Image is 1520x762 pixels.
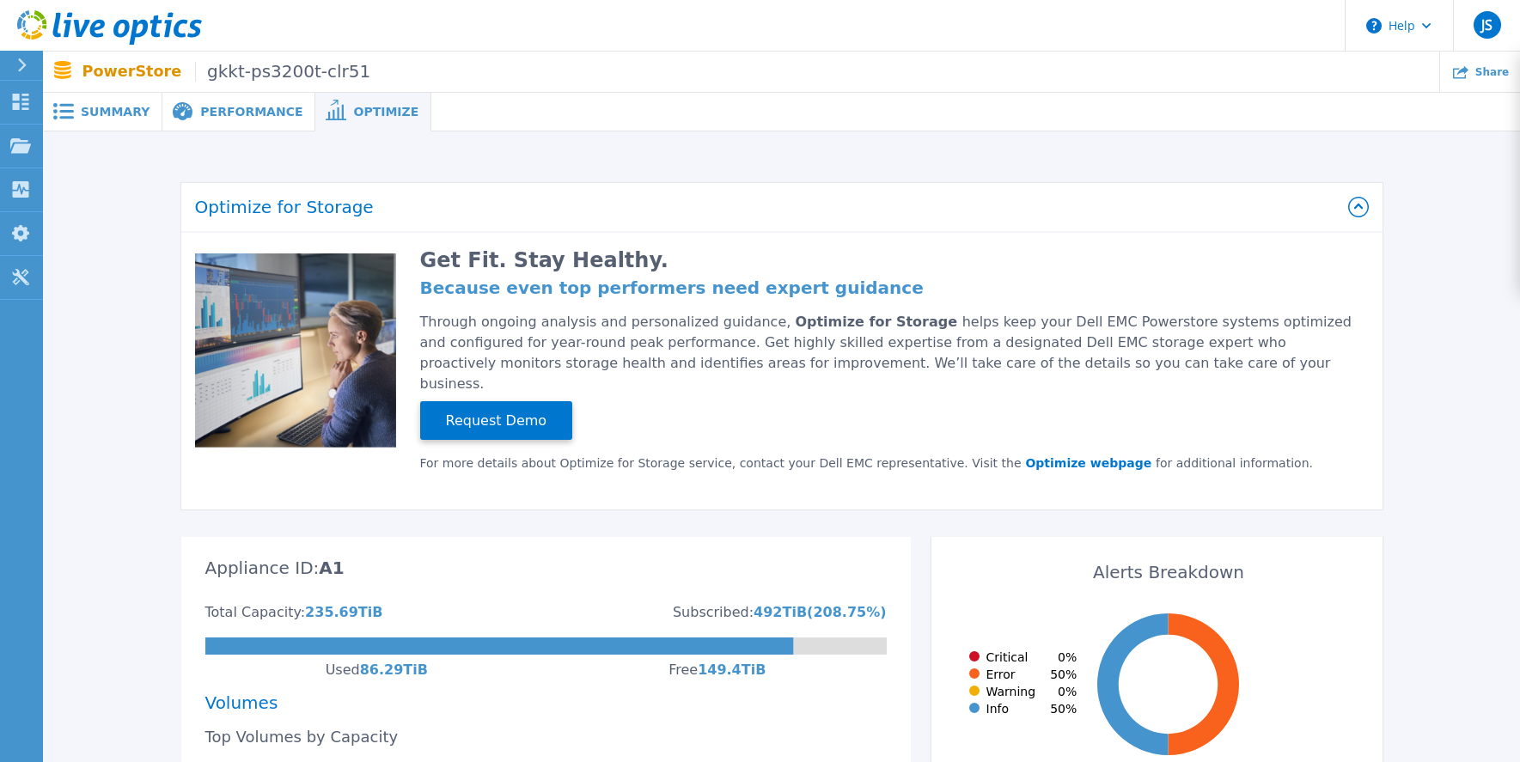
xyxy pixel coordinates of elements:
[420,253,1358,267] h2: Get Fit. Stay Healthy.
[319,561,344,606] div: A1
[1050,702,1077,716] span: 50 %
[420,456,1358,470] div: For more details about Optimize for Storage service, contact your Dell EMC representative. Visit ...
[200,106,302,118] span: Performance
[962,650,1029,664] div: Critical
[1481,18,1493,32] span: JS
[326,663,360,677] div: Used
[82,62,371,82] p: PowerStore
[673,606,754,619] div: Subscribed:
[360,663,428,677] div: 86.29 TiB
[1058,685,1077,698] span: 0 %
[353,106,418,118] span: Optimize
[205,561,320,575] div: Appliance ID:
[962,685,1036,698] div: Warning
[420,401,573,440] button: Request Demo
[668,663,698,677] div: Free
[1050,668,1077,681] span: 50 %
[1022,456,1157,470] a: Optimize webpage
[439,411,554,431] span: Request Demo
[81,106,150,118] span: Summary
[420,281,1358,295] h4: Because even top performers need expert guidance
[205,696,887,710] div: Volumes
[754,606,807,619] div: 492 TiB
[205,730,887,744] div: Top Volumes by Capacity
[962,668,1016,681] div: Error
[420,312,1358,394] div: Through ongoing analysis and personalized guidance, helps keep your Dell EMC Powerstore systems o...
[807,606,886,619] div: ( 208.75 %)
[305,606,382,619] div: 235.69 TiB
[195,62,370,82] span: gkkt-ps3200t-clr51
[195,198,1348,216] h2: Optimize for Storage
[698,663,766,677] div: 149.4 TiB
[205,606,306,619] div: Total Capacity:
[195,253,396,449] img: Optimize Promo
[962,702,1010,716] div: Info
[955,548,1383,593] div: Alerts Breakdown
[1058,650,1077,664] span: 0 %
[795,314,961,330] span: Optimize for Storage
[1475,67,1509,77] span: Share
